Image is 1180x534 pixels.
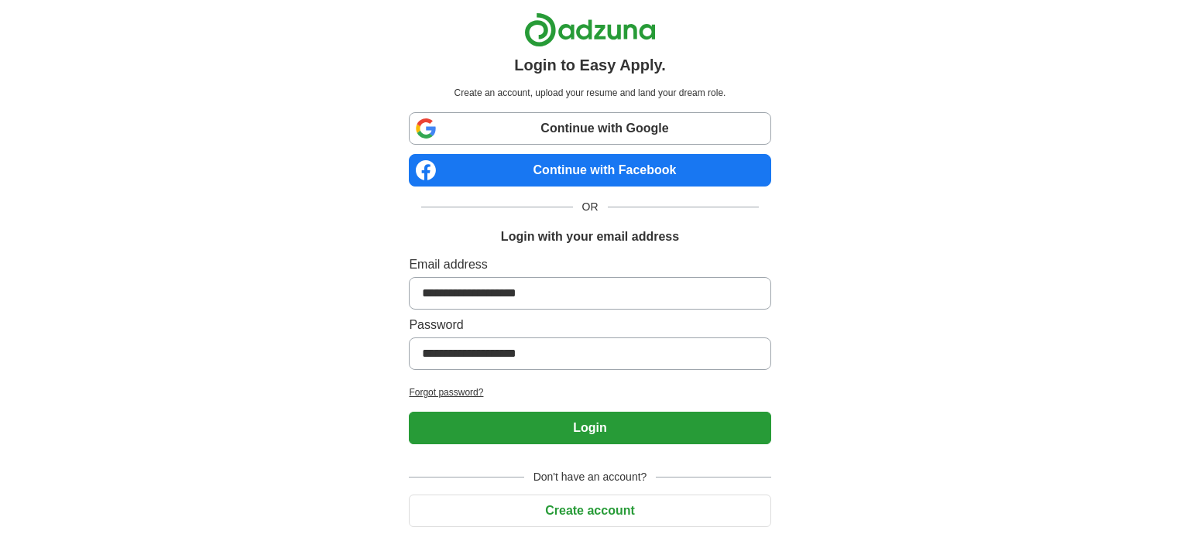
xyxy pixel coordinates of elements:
[409,316,770,334] label: Password
[524,12,656,47] img: Adzuna logo
[409,112,770,145] a: Continue with Google
[514,53,666,77] h1: Login to Easy Apply.
[409,154,770,187] a: Continue with Facebook
[409,385,770,399] a: Forgot password?
[409,504,770,517] a: Create account
[573,199,608,215] span: OR
[524,469,657,485] span: Don't have an account?
[409,495,770,527] button: Create account
[412,86,767,100] p: Create an account, upload your resume and land your dream role.
[501,228,679,246] h1: Login with your email address
[409,255,770,274] label: Email address
[409,412,770,444] button: Login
